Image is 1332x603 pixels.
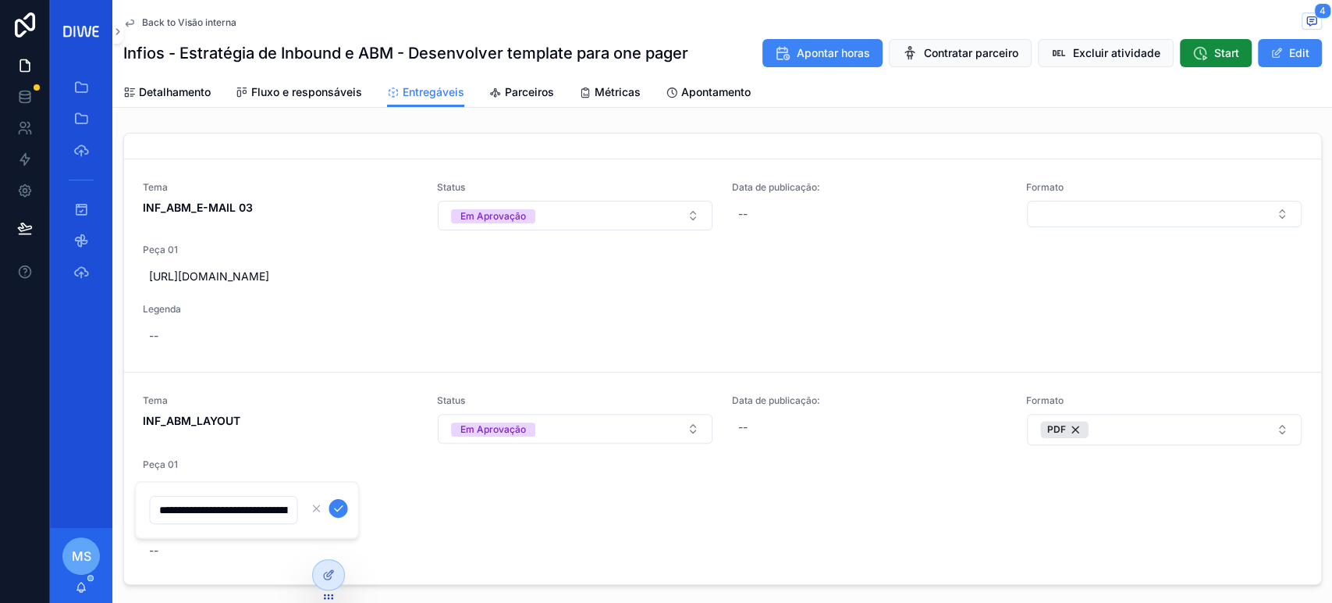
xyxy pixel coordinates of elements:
span: Apontar horas [797,45,870,61]
span: Parceiros [505,84,554,100]
span: Start [1214,45,1239,61]
a: Detalhamento [123,78,211,109]
button: 4 [1302,12,1322,32]
div: -- [149,543,158,558]
span: Data de publicação: [732,181,1008,194]
span: Detalhamento [139,84,211,100]
div: Em Aprovação [460,423,526,437]
span: Peça 01 [143,458,1302,471]
a: TemaINF_ABM_LAYOUTStatusSelect ButtonData de publicação:--FormatoSelect ButtonPeça 01[URL][DOMAIN... [124,372,1321,587]
a: Apontamento [666,78,751,109]
span: [URL][DOMAIN_NAME] [149,269,1296,284]
span: Status [437,181,713,194]
span: Tema [143,394,419,407]
button: Apontar horas [762,39,883,67]
span: Entregáveis [403,84,464,100]
a: Back to Visão interna [123,16,236,29]
button: Start [1180,39,1252,67]
div: -- [738,206,748,222]
button: Edit [1258,39,1322,67]
img: App logo [59,22,103,41]
span: Formato [1026,394,1302,407]
span: [URL][DOMAIN_NAME] [149,483,1296,499]
a: TemaINF_ABM_E-MAIL 03StatusSelect ButtonData de publicação:--FormatoSelect ButtonPeça 01[URL][DOM... [124,159,1321,372]
span: Data de publicação: [732,394,1008,407]
strong: INF_ABM_E-MAIL 03 [143,201,253,214]
div: scrollable content [50,62,112,306]
span: Back to Visão interna [142,16,236,29]
a: Parceiros [489,78,554,109]
a: Entregáveis [387,78,464,108]
div: Em Aprovação [460,209,526,223]
a: Fluxo e responsáveis [236,78,362,109]
a: Métricas [579,78,641,109]
strong: INF_ABM_LAYOUT [143,414,240,427]
button: Select Button [1027,414,1302,445]
button: Unselect 21 [1040,421,1089,438]
span: Legenda [143,518,1302,530]
span: Apontamento [681,84,751,100]
button: Excluir atividade [1038,39,1174,67]
span: Contratar parceiro [924,45,1018,61]
span: Formato [1026,181,1302,194]
span: Status [437,394,713,407]
button: Select Button [438,201,712,230]
span: Tema [143,181,419,194]
span: Excluir atividade [1073,45,1160,61]
span: Peça 01 [143,244,1302,256]
div: -- [149,328,158,344]
span: 4 [1314,3,1331,19]
button: Select Button [438,414,712,444]
span: PDF [1047,423,1066,436]
span: Legenda [143,303,1302,316]
span: Fluxo e responsáveis [251,84,362,100]
button: Select Button [1027,201,1302,227]
span: MS [72,547,91,566]
div: -- [738,419,748,435]
button: Contratar parceiro [889,39,1032,67]
span: Métricas [595,84,641,100]
h1: Infios - Estratégia de Inbound e ABM - Desenvolver template para one pager [123,42,688,64]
